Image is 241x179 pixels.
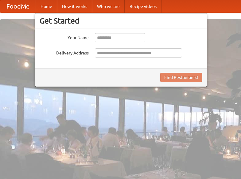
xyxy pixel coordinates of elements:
[36,0,57,13] a: Home
[40,33,89,41] label: Your Name
[160,73,202,82] button: Find Restaurants!
[57,0,92,13] a: How it works
[40,16,202,25] h3: Get Started
[40,48,89,56] label: Delivery Address
[92,0,125,13] a: Who we are
[125,0,161,13] a: Recipe videos
[0,0,36,13] a: FoodMe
